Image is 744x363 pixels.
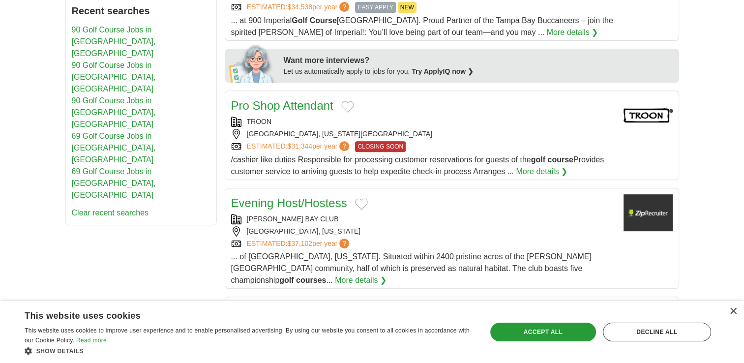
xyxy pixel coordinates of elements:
span: CLOSING SOON [355,141,406,152]
span: This website uses cookies to improve user experience and to enable personalised advertising. By u... [25,327,470,344]
a: ESTIMATED:$34,538per year? [247,2,352,13]
a: Try ApplyIQ now ❯ [412,67,474,75]
a: Pro Shop Attendant [231,99,333,112]
span: ... at 900 Imperial [GEOGRAPHIC_DATA]. Proud Partner of the Tampa Bay Buccaneers – join the spiri... [231,16,613,36]
a: ESTIMATED:$37,102per year? [247,239,352,249]
a: 69 Golf Course Jobs in [GEOGRAPHIC_DATA], [GEOGRAPHIC_DATA] [72,167,156,199]
img: Company logo [624,194,673,231]
div: Decline all [603,323,711,341]
a: 90 Golf Course Jobs in [GEOGRAPHIC_DATA], [GEOGRAPHIC_DATA] [72,61,156,93]
button: Add to favorite jobs [341,101,354,113]
span: ? [339,141,349,151]
div: Close [729,308,737,315]
img: apply-iq-scientist.png [229,43,276,83]
a: 69 Golf Course Jobs in [GEOGRAPHIC_DATA], [GEOGRAPHIC_DATA] [72,132,156,164]
div: Want more interviews? [284,55,673,66]
span: ? [339,2,349,12]
strong: course [547,155,573,164]
a: 90 Golf Course Jobs in [GEOGRAPHIC_DATA], [GEOGRAPHIC_DATA] [72,26,156,58]
div: [GEOGRAPHIC_DATA], [US_STATE][GEOGRAPHIC_DATA] [231,129,616,139]
div: [PERSON_NAME] BAY CLUB [231,214,616,224]
div: Let us automatically apply to jobs for you. [284,66,673,77]
a: Evening Host/Hostess [231,196,347,210]
span: NEW [398,2,417,13]
button: Add to favorite jobs [355,198,368,210]
span: $31,344 [287,142,312,150]
a: 90 Golf Course Jobs in [GEOGRAPHIC_DATA], [GEOGRAPHIC_DATA] [72,96,156,128]
a: More details ❯ [547,27,598,38]
strong: Golf [292,16,307,25]
a: ESTIMATED:$31,344per year? [247,141,352,152]
span: Show details [36,348,84,355]
strong: courses [296,276,326,284]
span: ? [339,239,349,248]
a: More details ❯ [516,166,567,178]
a: Clear recent searches [72,209,149,217]
a: TROON [247,118,272,125]
span: EASY APPLY [355,2,395,13]
a: More details ❯ [335,274,387,286]
div: Accept all [490,323,596,341]
div: Show details [25,346,473,356]
strong: golf [279,276,294,284]
a: Read more, opens a new window [76,337,107,344]
strong: Course [310,16,337,25]
img: Troon Golf logo [624,97,673,134]
span: $37,102 [287,240,312,247]
span: /cashier like duties Responsible for processing customer reservations for guests of the Provides ... [231,155,604,176]
div: [GEOGRAPHIC_DATA], [US_STATE] [231,226,616,237]
h2: Recent searches [72,3,210,18]
strong: golf [531,155,545,164]
span: ... of [GEOGRAPHIC_DATA], [US_STATE]. Situated within 2400 pristine acres of the [PERSON_NAME][GE... [231,252,592,284]
div: This website uses cookies [25,307,448,322]
span: $34,538 [287,3,312,11]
